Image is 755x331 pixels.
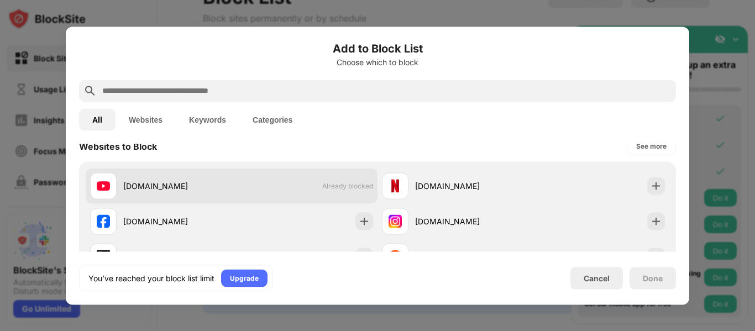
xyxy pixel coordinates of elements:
[230,272,259,283] div: Upgrade
[415,180,523,192] div: [DOMAIN_NAME]
[389,179,402,192] img: favicons
[97,179,110,192] img: favicons
[584,274,610,283] div: Cancel
[116,108,176,130] button: Websites
[88,272,214,283] div: You’ve reached your block list limit
[389,250,402,263] img: favicons
[83,84,97,97] img: search.svg
[415,216,523,227] div: [DOMAIN_NAME]
[322,182,373,190] span: Already blocked
[97,214,110,228] img: favicons
[79,140,157,151] div: Websites to Block
[389,214,402,228] img: favicons
[123,216,232,227] div: [DOMAIN_NAME]
[176,108,239,130] button: Keywords
[79,108,116,130] button: All
[643,274,663,282] div: Done
[239,108,306,130] button: Categories
[79,40,676,56] h6: Add to Block List
[636,140,667,151] div: See more
[79,57,676,66] div: Choose which to block
[415,251,523,262] div: [DOMAIN_NAME]
[123,180,232,192] div: [DOMAIN_NAME]
[123,251,232,262] div: [DOMAIN_NAME]
[97,250,110,263] img: favicons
